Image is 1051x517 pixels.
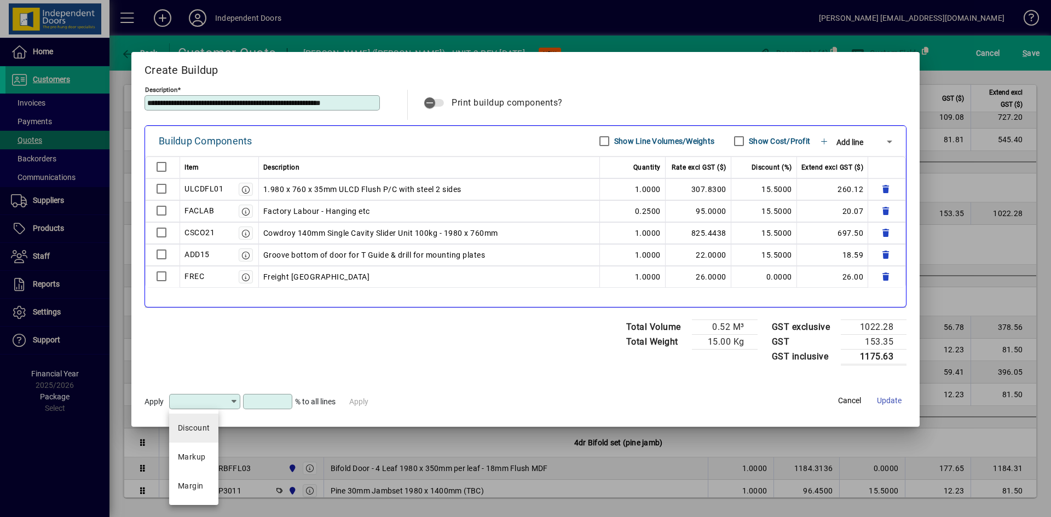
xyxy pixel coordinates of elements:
td: 153.35 [841,334,906,349]
div: FREC [184,270,204,283]
span: % to all lines [295,397,336,406]
span: Discount (%) [752,161,792,174]
span: Quantity [633,161,661,174]
td: Cowdroy 140mm Single Cavity Slider Unit 100kg - 1980 x 760mm [259,222,600,244]
td: Freight [GEOGRAPHIC_DATA] [259,266,600,288]
div: 26.0000 [670,270,726,283]
td: Total Volume [621,320,692,334]
button: Update [871,391,906,410]
td: 18.59 [797,244,869,266]
td: 15.5000 [731,244,797,266]
mat-label: Description [145,85,177,93]
span: Apply [145,397,164,406]
span: Update [877,395,902,406]
span: Description [263,161,300,174]
td: 26.00 [797,266,869,288]
span: Print buildup components? [452,97,563,108]
td: Total Weight [621,334,692,349]
td: 15.5000 [731,200,797,222]
td: 15.00 Kg [692,334,758,349]
span: Item [184,161,199,174]
td: 0.2500 [600,200,666,222]
mat-option: Discount [169,414,219,443]
td: 15.5000 [731,222,797,244]
td: GST [766,334,841,349]
td: 1.980 x 760 x 35mm ULCD Flush P/C with steel 2 sides [259,178,600,200]
td: 1175.63 [841,349,906,364]
div: 22.0000 [670,248,726,262]
td: 0.52 M³ [692,320,758,334]
div: Buildup Components [159,132,252,150]
td: 1.0000 [600,266,666,288]
td: 697.50 [797,222,869,244]
button: Cancel [832,391,867,410]
td: 1.0000 [600,244,666,266]
td: 260.12 [797,178,869,200]
span: Cancel [838,395,861,406]
label: Show Cost/Profit [747,136,810,147]
div: Discount [178,422,210,434]
div: Margin [178,480,204,492]
span: Rate excl GST ($) [672,161,726,174]
label: Show Line Volumes/Weights [612,136,714,147]
mat-option: Markup [169,443,219,472]
td: Groove bottom of door for T Guide & drill for mounting plates [259,244,600,266]
div: ULCDFL01 [184,182,223,195]
div: 95.0000 [670,205,726,218]
div: ADD15 [184,248,210,261]
td: Factory Labour - Hanging etc [259,200,600,222]
td: GST inclusive [766,349,841,364]
div: 307.8300 [670,183,726,196]
td: GST exclusive [766,320,841,334]
td: 20.07 [797,200,869,222]
td: 0.0000 [731,266,797,288]
mat-option: Margin [169,472,219,501]
div: 825.4438 [670,226,726,240]
td: 1022.28 [841,320,906,334]
td: 1.0000 [600,222,666,244]
h2: Create Buildup [131,52,920,84]
td: 15.5000 [731,178,797,200]
td: 1.0000 [600,178,666,200]
span: Add line [836,138,863,147]
span: Extend excl GST ($) [801,161,864,174]
div: CSCO21 [184,226,215,239]
div: FACLAB [184,204,214,217]
div: Markup [178,451,206,463]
